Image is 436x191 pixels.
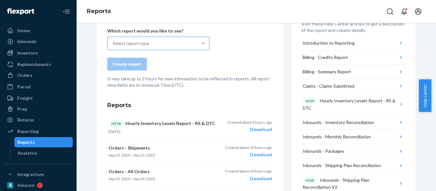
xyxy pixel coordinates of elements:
[17,38,37,45] div: Inbounds
[301,21,405,33] p: Visit these Help Center articles to get a description of the report and column details.
[301,144,405,158] button: Inbounds - Packages
[412,5,425,18] button: Open account menu
[113,61,141,67] div: Create report
[17,106,27,112] div: Prep
[109,129,120,134] time: [DATE]
[4,82,73,92] a: Parcel
[305,178,314,183] p: NEW
[107,163,273,187] button: Orders - All OrdersSep 23, 2025—Sep 23, 2025Created about 20 hours agoDownload
[301,158,405,173] button: Inbounds - Shipping Plan Reconciliation
[303,83,354,89] div: Claims - Claims Submitted
[4,26,73,36] a: Home
[303,148,344,154] div: Inbounds - Packages
[13,4,36,10] span: Support
[4,104,73,114] a: Prep
[301,130,405,144] button: Inbounds - Monthly Reconciliation
[301,50,405,65] button: Billing - Credits Report
[303,97,398,111] div: Hourly Inventory Levels Report - RS & DTC
[227,126,272,133] div: Download
[303,162,381,169] div: Inbounds - Shipping Plan Reconciliation
[109,145,216,151] p: Orders - Shipments
[384,5,396,18] button: Open Search Box
[17,128,39,135] div: Reporting
[4,93,73,103] a: Freight
[18,139,35,145] div: Reports
[4,126,73,136] a: Reporting
[398,5,410,18] button: Open notifications
[303,119,374,126] div: Inbounds - Inventory Reconciliation
[109,176,216,181] p: —
[133,176,155,181] time: Sep 23, 2025
[109,153,130,158] time: Sep 23, 2025
[4,48,73,58] a: Inventory
[14,148,73,158] a: Analytics
[14,137,73,147] a: Reports
[17,27,30,34] div: Home
[109,176,130,181] time: Sep 23, 2025
[301,36,405,50] button: Introduction to Reporting
[17,182,34,188] div: Amazon
[4,180,73,190] a: Amazon
[107,140,273,163] button: Orders - ShipmentsSep 23, 2025—Sep 23, 2025Created about 20 hours agoDownload
[4,70,73,80] a: Orders
[107,76,273,88] p: It may take up to 2 hours for new information to be reflected in reports. All report time fields ...
[305,99,314,104] p: NEW
[4,59,73,70] a: Replenishments
[17,117,34,123] div: Returns
[4,115,73,125] a: Returns
[301,79,405,93] button: Claims - Claims Submitted
[113,40,149,47] div: Select report type
[107,28,209,34] p: Which report would you like to see?
[109,120,124,128] div: NEW
[60,5,73,18] button: Close Navigation
[82,2,116,21] ol: breadcrumbs
[4,36,73,47] a: Inbounds
[18,150,37,156] div: Analytics
[303,40,355,46] div: Introduction to Reporting
[107,58,147,70] button: Create report
[301,65,405,79] button: Billing - Summary Report
[303,134,371,140] div: Inbounds - Monthly Reconciliation
[17,84,31,90] div: Parcel
[227,120,272,125] p: Created about 2 hours ago
[87,8,111,15] a: Reports
[225,145,272,150] p: Created about 20 hours ago
[225,168,272,174] p: Created about 20 hours ago
[17,50,38,56] div: Inventory
[7,8,34,15] img: Flexport logo
[225,175,272,182] div: Download
[4,169,73,180] button: Integrations
[17,72,33,78] div: Orders
[301,93,405,115] button: NEWHourly Inventory Levels Report - RS & DTC
[301,115,405,130] button: Inbounds - Inventory Reconciliation
[107,101,273,109] h3: Reports
[419,79,431,112] button: Help Center
[303,54,348,61] div: Billing - Credits Report
[17,61,51,68] div: Replenishments
[107,114,273,140] button: NEWHourly Inventory Levels Report - RS & DTC[DATE]Created about 2 hours agoDownload
[225,151,272,158] div: Download
[17,95,33,101] div: Freight
[109,168,216,175] p: Orders - All Orders
[133,153,155,158] time: Sep 23, 2025
[109,152,216,158] p: —
[303,69,351,75] div: Billing - Summary Report
[17,171,44,178] div: Integrations
[303,177,398,191] div: Inbounds - Shipping Plan Reconciliation V2
[109,120,216,128] p: Hourly Inventory Levels Report - RS & DTC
